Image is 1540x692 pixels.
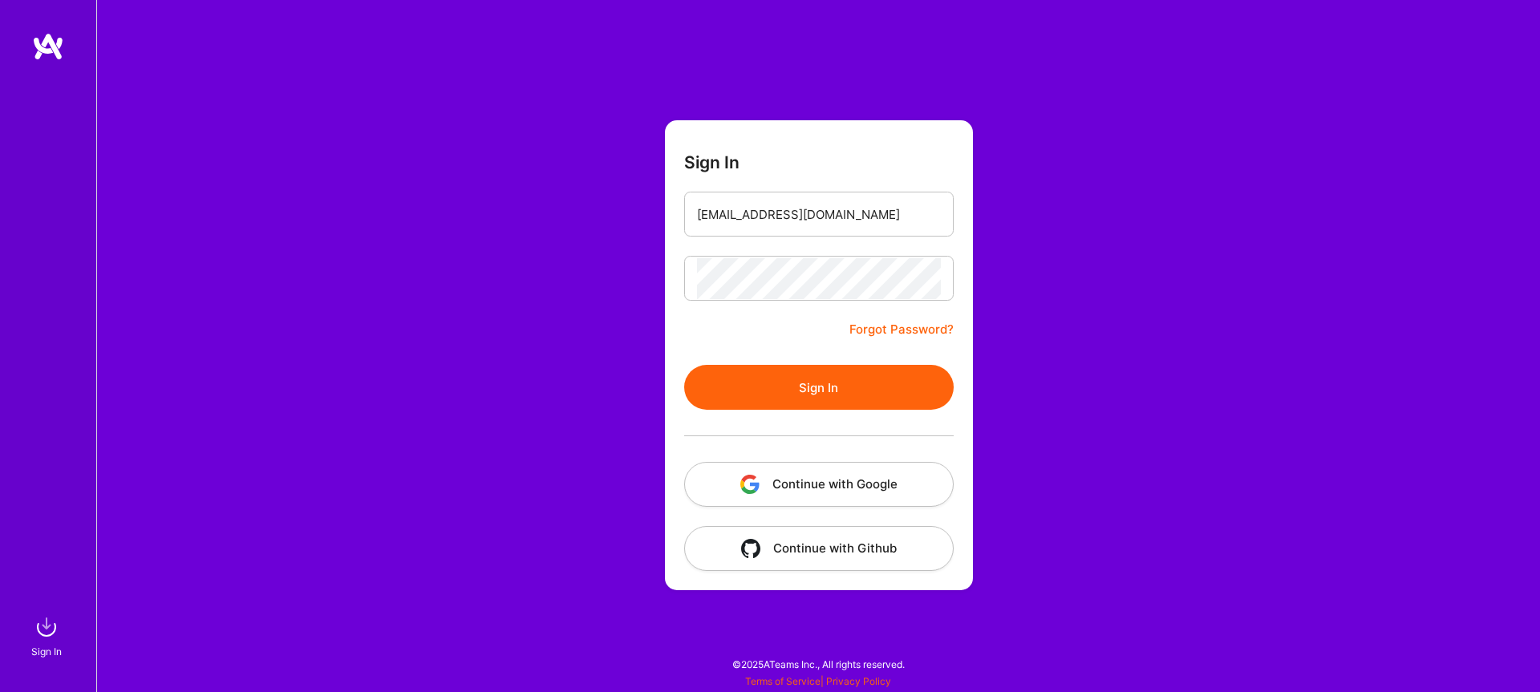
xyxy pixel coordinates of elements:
button: Sign In [684,365,954,410]
a: sign inSign In [34,611,63,660]
a: Terms of Service [745,675,821,687]
div: © 2025 ATeams Inc., All rights reserved. [96,644,1540,684]
div: Sign In [31,643,62,660]
input: Email... [697,194,941,235]
img: logo [32,32,64,61]
img: sign in [30,611,63,643]
h3: Sign In [684,152,740,172]
a: Forgot Password? [849,320,954,339]
a: Privacy Policy [826,675,891,687]
button: Continue with Github [684,526,954,571]
button: Continue with Google [684,462,954,507]
img: icon [741,539,760,558]
span: | [745,675,891,687]
img: icon [740,475,760,494]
